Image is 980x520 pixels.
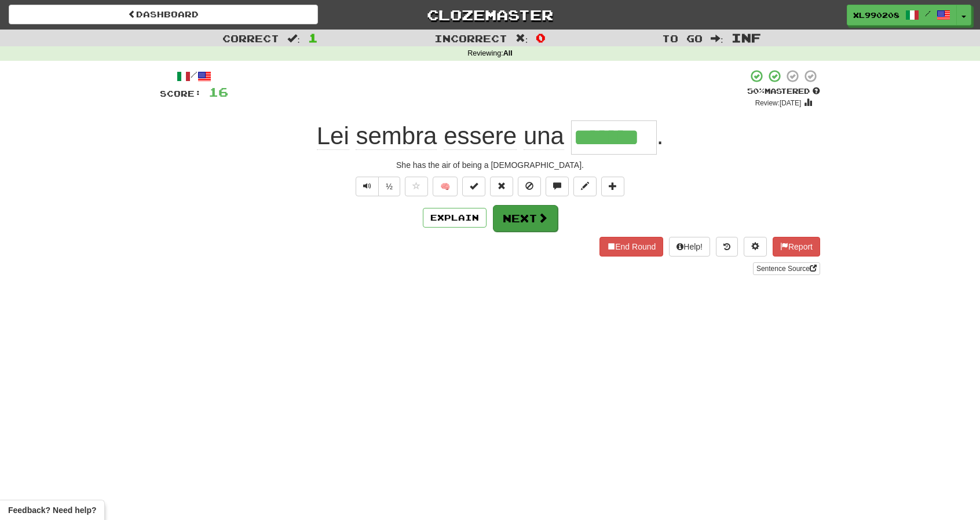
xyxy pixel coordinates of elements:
span: / [925,9,931,17]
button: Explain [423,208,487,228]
span: Score: [160,89,202,98]
span: Open feedback widget [8,504,96,516]
span: 1 [308,31,318,45]
span: . [657,122,664,149]
span: Lei [317,122,349,150]
span: Inf [732,31,761,45]
small: Review: [DATE] [755,99,802,107]
a: Clozemaster [335,5,645,25]
span: sembra [356,122,437,150]
span: essere [444,122,517,150]
span: una [524,122,564,150]
button: Round history (alt+y) [716,237,738,257]
button: Next [493,205,558,232]
button: Add to collection (alt+a) [601,177,624,196]
strong: All [503,49,513,57]
button: ½ [378,177,400,196]
span: To go [662,32,703,44]
button: Set this sentence to 100% Mastered (alt+m) [462,177,485,196]
button: 🧠 [433,177,458,196]
span: XL990208 [853,10,899,20]
button: Help! [669,237,710,257]
div: She has the air of being a [DEMOGRAPHIC_DATA]. [160,159,820,171]
button: Edit sentence (alt+d) [573,177,597,196]
div: Mastered [747,86,820,97]
span: Incorrect [434,32,507,44]
button: Discuss sentence (alt+u) [546,177,569,196]
div: Text-to-speech controls [353,177,400,196]
a: Dashboard [9,5,318,24]
span: Correct [222,32,279,44]
button: Favorite sentence (alt+f) [405,177,428,196]
button: Ignore sentence (alt+i) [518,177,541,196]
button: Play sentence audio (ctl+space) [356,177,379,196]
span: 50 % [747,86,765,96]
button: Reset to 0% Mastered (alt+r) [490,177,513,196]
span: : [287,34,300,43]
span: 0 [536,31,546,45]
a: XL990208 / [847,5,957,25]
button: Report [773,237,820,257]
button: End Round [599,237,663,257]
span: 16 [209,85,228,99]
span: : [515,34,528,43]
div: / [160,69,228,83]
span: : [711,34,723,43]
a: Sentence Source [753,262,820,275]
